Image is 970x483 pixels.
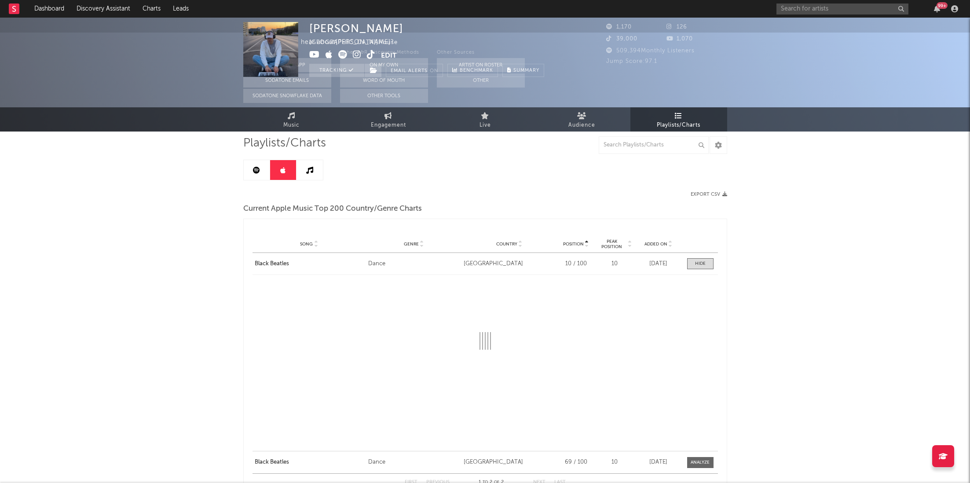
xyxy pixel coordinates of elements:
[340,89,428,103] button: Other Tools
[568,120,595,131] span: Audience
[447,64,498,77] a: Benchmark
[255,260,364,268] a: Black Beatles
[243,73,331,88] button: Sodatone Emails
[513,68,539,73] span: Summary
[243,89,331,103] button: Sodatone Snowflake Data
[464,458,555,467] div: [GEOGRAPHIC_DATA]
[243,107,340,132] a: Music
[657,120,700,131] span: Playlists/Charts
[371,120,406,131] span: Engagement
[606,24,632,30] span: 1,170
[606,48,695,54] span: 509,394 Monthly Listeners
[644,241,667,247] span: Added On
[404,241,419,247] span: Genre
[309,64,364,77] button: Tracking
[630,107,727,132] a: Playlists/Charts
[937,2,948,9] div: 99 +
[597,239,627,249] span: Peak Position
[666,36,693,42] span: 1,070
[597,458,632,467] div: 10
[243,138,326,149] span: Playlists/Charts
[637,260,681,268] div: [DATE]
[560,458,593,467] div: 69 / 100
[283,120,300,131] span: Music
[340,107,437,132] a: Engagement
[934,5,940,12] button: 99+
[496,241,517,247] span: Country
[691,192,727,197] button: Export CSV
[599,136,709,154] input: Search Playlists/Charts
[666,24,687,30] span: 126
[563,241,584,247] span: Position
[255,458,364,467] a: Black Beatles
[309,37,418,48] div: [GEOGRAPHIC_DATA] | House
[340,73,428,88] button: Word Of Mouth
[386,64,443,77] button: Email AlertsOn
[309,22,403,35] div: [PERSON_NAME]
[776,4,908,15] input: Search for artists
[437,107,534,132] a: Live
[560,260,593,268] div: 10 / 100
[606,36,637,42] span: 39,000
[368,458,459,467] div: Dance
[460,66,493,76] span: Benchmark
[464,260,555,268] div: [GEOGRAPHIC_DATA]
[480,120,491,131] span: Live
[437,73,525,88] button: Other
[597,260,632,268] div: 10
[381,50,397,61] button: Edit
[430,69,438,73] em: On
[534,107,630,132] a: Audience
[502,64,544,77] button: Summary
[368,260,459,268] div: Dance
[606,59,657,64] span: Jump Score: 97.1
[243,204,422,214] span: Current Apple Music Top 200 Country/Genre Charts
[300,241,313,247] span: Song
[637,458,681,467] div: [DATE]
